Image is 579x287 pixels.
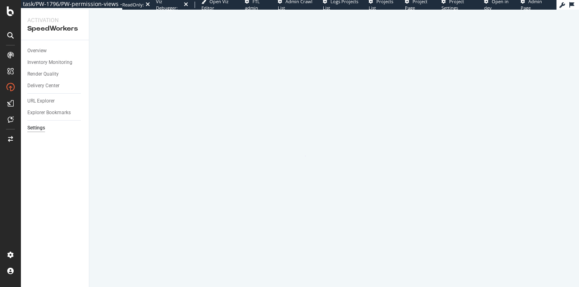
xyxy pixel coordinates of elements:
[27,70,83,78] a: Render Quality
[27,16,82,24] div: Activation
[27,124,45,132] div: Settings
[27,58,83,67] a: Inventory Monitoring
[27,97,55,105] div: URL Explorer
[27,124,83,132] a: Settings
[122,2,144,8] div: ReadOnly:
[27,109,71,117] div: Explorer Bookmarks
[27,82,60,90] div: Delivery Center
[27,70,59,78] div: Render Quality
[305,127,363,156] div: animation
[27,47,47,55] div: Overview
[27,109,83,117] a: Explorer Bookmarks
[27,97,83,105] a: URL Explorer
[27,58,72,67] div: Inventory Monitoring
[27,24,82,33] div: SpeedWorkers
[27,82,83,90] a: Delivery Center
[27,47,83,55] a: Overview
